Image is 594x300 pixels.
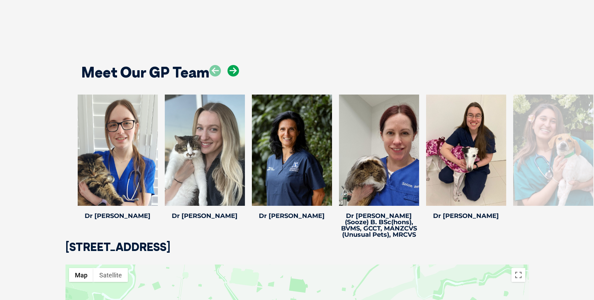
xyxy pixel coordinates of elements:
h4: Dr [PERSON_NAME] (Sooze) B. BSc(hons), BVMS, GCCT, MANZCVS (Unusual Pets), MRCVS [339,213,419,238]
button: Toggle fullscreen view [511,268,525,282]
button: Show satellite imagery [93,268,128,282]
h4: Dr [PERSON_NAME] [252,213,332,219]
h4: Dr [PERSON_NAME] [78,213,158,219]
button: Show street map [69,268,93,282]
h4: Dr [PERSON_NAME] [165,213,245,219]
h4: Dr [PERSON_NAME] [426,213,506,219]
h2: Meet Our GP Team [81,65,209,80]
